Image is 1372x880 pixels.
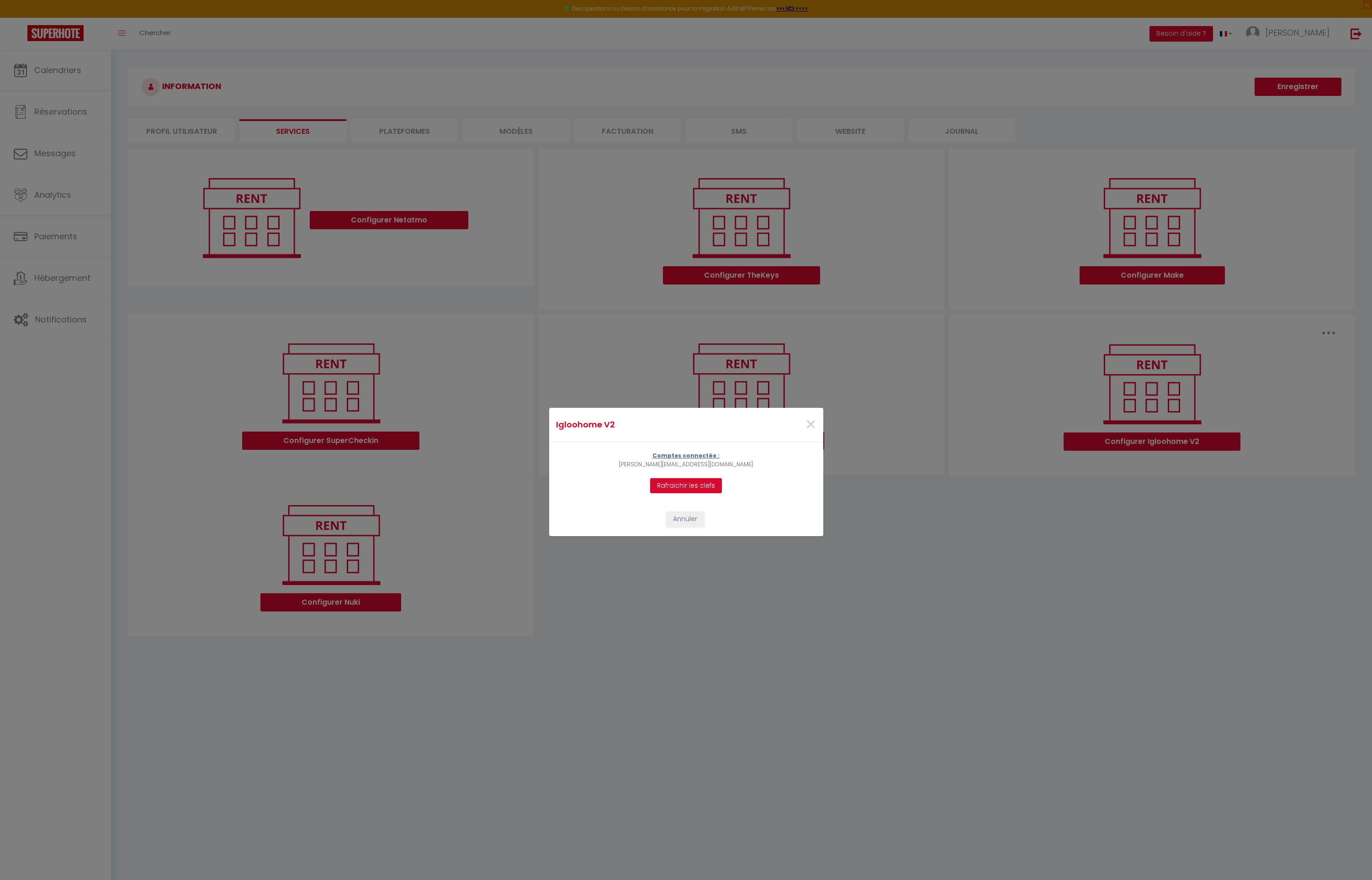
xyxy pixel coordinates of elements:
h4: Igloohome V2 [556,418,726,431]
p: Comptes connectée : [619,452,753,460]
p: [PERSON_NAME][EMAIL_ADDRESS][DOMAIN_NAME] [619,460,753,469]
button: Annuler [666,511,704,527]
button: Rafraichir les clefs [650,478,722,494]
span: × [805,411,816,438]
button: Close [805,415,816,435]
